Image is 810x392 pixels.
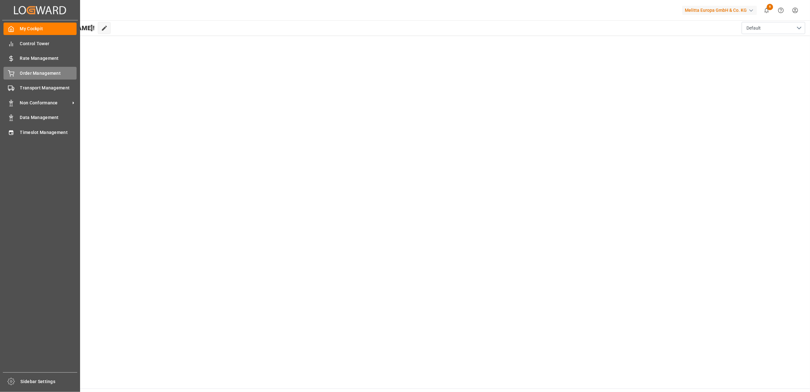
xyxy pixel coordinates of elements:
[3,37,77,50] a: Control Tower
[20,85,77,91] span: Transport Management
[20,129,77,136] span: Timeslot Management
[774,3,788,17] button: Help Center
[759,3,774,17] button: show 6 new notifications
[3,126,77,138] a: Timeslot Management
[3,82,77,94] a: Transport Management
[21,378,78,385] span: Sidebar Settings
[20,25,77,32] span: My Cockpit
[767,4,773,10] span: 6
[682,6,757,15] div: Melitta Europa GmbH & Co. KG
[20,114,77,121] span: Data Management
[3,52,77,65] a: Rate Management
[742,22,805,34] button: open menu
[3,67,77,79] a: Order Management
[3,111,77,124] a: Data Management
[3,23,77,35] a: My Cockpit
[20,55,77,62] span: Rate Management
[20,100,70,106] span: Non Conformance
[746,25,761,31] span: Default
[20,40,77,47] span: Control Tower
[682,4,759,16] button: Melitta Europa GmbH & Co. KG
[20,70,77,77] span: Order Management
